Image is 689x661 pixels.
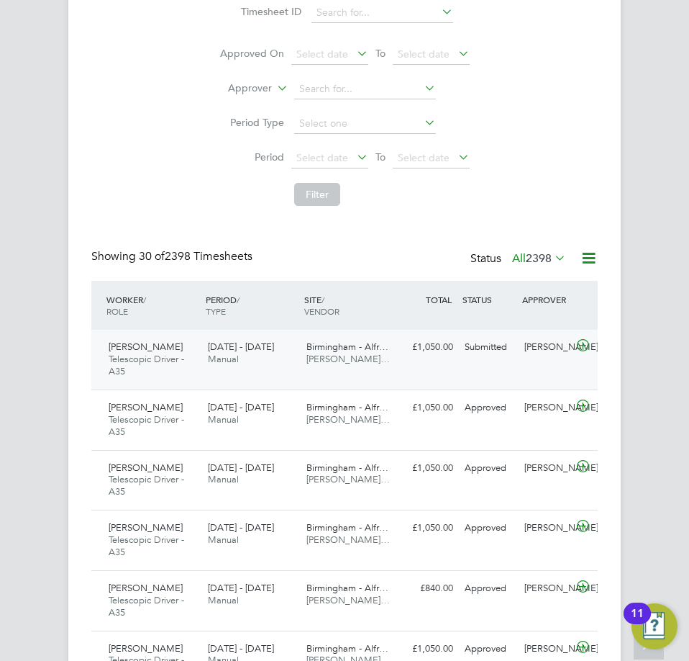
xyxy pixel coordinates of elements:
span: [PERSON_NAME]… [306,473,390,485]
span: [PERSON_NAME] [109,582,183,594]
div: £1,050.00 [400,336,460,359]
label: All [512,251,566,266]
span: [PERSON_NAME] [109,642,183,655]
div: STATUS [459,287,519,312]
div: Approved [459,577,519,601]
span: [PERSON_NAME]… [306,413,390,426]
span: [DATE] - [DATE] [208,582,274,594]
span: Telescopic Driver - A35 [109,473,184,498]
span: Telescopic Driver - A35 [109,413,184,438]
span: Telescopic Driver - A35 [109,353,184,377]
div: [PERSON_NAME] [519,577,578,601]
span: / [321,294,324,305]
span: Birmingham - Alfr… [306,582,388,594]
div: £1,050.00 [400,396,460,420]
div: PERIOD [202,287,301,324]
div: WORKER [103,287,202,324]
span: Birmingham - Alfr… [306,642,388,655]
span: [DATE] - [DATE] [208,462,274,474]
div: Status [470,249,569,269]
div: SITE [301,287,400,324]
label: Period [219,150,284,163]
span: 30 of [139,249,165,264]
div: 11 [631,613,644,632]
label: Period Type [219,116,284,129]
label: Timesheet ID [237,5,301,18]
div: APPROVER [519,287,578,312]
span: ROLE [106,305,128,317]
span: VENDOR [304,305,339,317]
span: 2398 Timesheets [139,249,252,264]
div: [PERSON_NAME] [519,457,578,480]
label: Approver [207,81,272,96]
span: [PERSON_NAME] [109,521,183,534]
span: [PERSON_NAME] [109,462,183,474]
span: Birmingham - Alfr… [306,462,388,474]
span: [DATE] - [DATE] [208,401,274,413]
span: To [371,148,390,166]
div: £1,050.00 [400,457,460,480]
span: Select date [398,151,450,164]
div: £840.00 [400,577,460,601]
span: To [371,44,390,63]
div: [PERSON_NAME] [519,396,578,420]
span: Select date [296,151,348,164]
span: [DATE] - [DATE] [208,521,274,534]
div: Submitted [459,336,519,359]
span: Select date [296,48,348,60]
div: [PERSON_NAME] [519,336,578,359]
span: Telescopic Driver - A35 [109,534,184,558]
div: Approved [459,637,519,661]
div: [PERSON_NAME] [519,637,578,661]
div: Showing [91,249,255,264]
span: [PERSON_NAME] [109,401,183,413]
div: Approved [459,516,519,540]
span: [PERSON_NAME]… [306,594,390,606]
span: [PERSON_NAME]… [306,353,390,365]
div: Approved [459,457,519,480]
span: / [143,294,146,305]
span: TYPE [206,305,226,317]
button: Open Resource Center, 11 new notifications [631,603,677,649]
label: Approved On [219,47,284,60]
input: Search for... [311,3,453,23]
div: Approved [459,396,519,420]
span: TOTAL [426,294,452,305]
span: Telescopic Driver - A35 [109,594,184,619]
span: [PERSON_NAME]… [306,534,390,546]
span: 2398 [526,251,552,266]
span: [DATE] - [DATE] [208,642,274,655]
span: Manual [208,353,239,365]
div: [PERSON_NAME] [519,516,578,540]
span: Manual [208,413,239,426]
span: [DATE] - [DATE] [208,341,274,353]
div: £1,050.00 [400,637,460,661]
span: Select date [398,48,450,60]
span: Birmingham - Alfr… [306,341,388,353]
input: Search for... [294,79,436,99]
span: Manual [208,594,239,606]
div: £1,050.00 [400,516,460,540]
span: Manual [208,534,239,546]
input: Select one [294,114,436,134]
span: [PERSON_NAME] [109,341,183,353]
span: Birmingham - Alfr… [306,521,388,534]
button: Filter [294,183,340,206]
span: Manual [208,473,239,485]
span: / [237,294,239,305]
span: Birmingham - Alfr… [306,401,388,413]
